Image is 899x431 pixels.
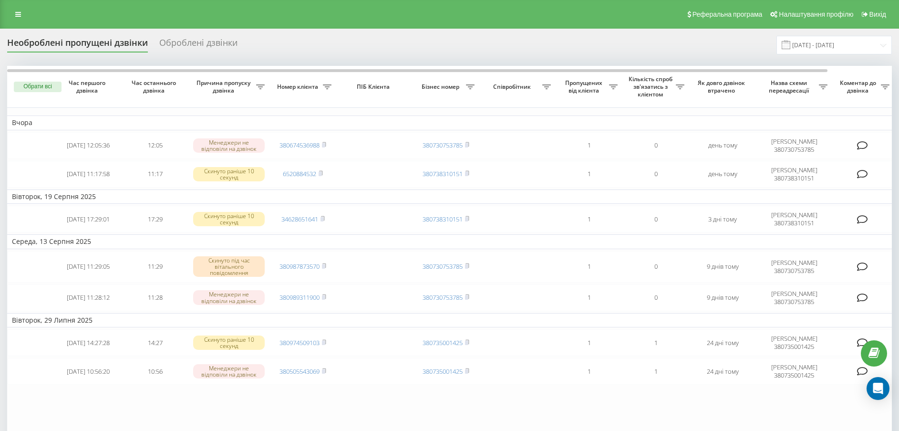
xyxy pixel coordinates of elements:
[756,329,832,356] td: [PERSON_NAME] 380735001425
[756,132,832,159] td: [PERSON_NAME] 380730753785
[193,79,256,94] span: Причина пропуску дзвінка
[62,79,114,94] span: Час першого дзвінка
[55,329,122,356] td: [DATE] 14:27:28
[122,251,188,283] td: 11:29
[122,329,188,356] td: 14:27
[867,377,889,400] div: Open Intercom Messenger
[622,206,689,232] td: 0
[423,169,463,178] a: 380738310151
[279,141,320,149] a: 380674536988
[484,83,542,91] span: Співробітник
[756,284,832,311] td: [PERSON_NAME] 380730753785
[779,11,853,18] span: Налаштування профілю
[556,284,622,311] td: 1
[622,284,689,311] td: 0
[756,358,832,385] td: [PERSON_NAME] 380735001425
[193,212,265,226] div: Скинуто раніше 10 секунд
[279,338,320,347] a: 380974509103
[193,336,265,350] div: Скинуто раніше 10 секунд
[14,82,62,92] button: Обрати всі
[279,293,320,302] a: 380989311900
[423,338,463,347] a: 380735001425
[122,132,188,159] td: 12:05
[55,206,122,232] td: [DATE] 17:29:01
[193,364,265,378] div: Менеджери не відповіли на дзвінок
[55,284,122,311] td: [DATE] 11:28:12
[560,79,609,94] span: Пропущених від клієнта
[159,38,238,53] div: Оброблені дзвінки
[556,329,622,356] td: 1
[423,141,463,149] a: 380730753785
[193,256,265,277] div: Скинуто під час вітального повідомлення
[622,251,689,283] td: 0
[622,329,689,356] td: 1
[556,132,622,159] td: 1
[837,79,881,94] span: Коментар до дзвінка
[55,132,122,159] td: [DATE] 12:05:36
[756,206,832,232] td: [PERSON_NAME] 380738310151
[55,161,122,188] td: [DATE] 11:17:58
[692,11,763,18] span: Реферальна програма
[344,83,404,91] span: ПІБ Клієнта
[622,132,689,159] td: 0
[689,358,756,385] td: 24 дні тому
[423,215,463,223] a: 380738310151
[129,79,181,94] span: Час останнього дзвінка
[122,358,188,385] td: 10:56
[689,251,756,283] td: 9 днів тому
[627,75,676,98] span: Кількість спроб зв'язатись з клієнтом
[869,11,886,18] span: Вихід
[274,83,323,91] span: Номер клієнта
[697,79,748,94] span: Як довго дзвінок втрачено
[122,161,188,188] td: 11:17
[279,262,320,271] a: 380987873570
[193,138,265,153] div: Менеджери не відповіли на дзвінок
[761,79,819,94] span: Назва схеми переадресації
[556,251,622,283] td: 1
[281,215,318,223] a: 34628651641
[55,358,122,385] td: [DATE] 10:56:20
[417,83,466,91] span: Бізнес номер
[55,251,122,283] td: [DATE] 11:29:05
[756,161,832,188] td: [PERSON_NAME] 380738310151
[7,38,148,53] div: Необроблені пропущені дзвінки
[689,284,756,311] td: 9 днів тому
[756,251,832,283] td: [PERSON_NAME] 380730753785
[622,161,689,188] td: 0
[689,329,756,356] td: 24 дні тому
[423,262,463,271] a: 380730753785
[423,367,463,376] a: 380735001425
[556,161,622,188] td: 1
[423,293,463,302] a: 380730753785
[193,167,265,181] div: Скинуто раніше 10 секунд
[556,206,622,232] td: 1
[689,206,756,232] td: 3 дні тому
[283,169,316,178] a: 6520884532
[689,132,756,159] td: день тому
[193,290,265,305] div: Менеджери не відповіли на дзвінок
[622,358,689,385] td: 1
[122,284,188,311] td: 11:28
[556,358,622,385] td: 1
[689,161,756,188] td: день тому
[279,367,320,376] a: 380505543069
[122,206,188,232] td: 17:29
